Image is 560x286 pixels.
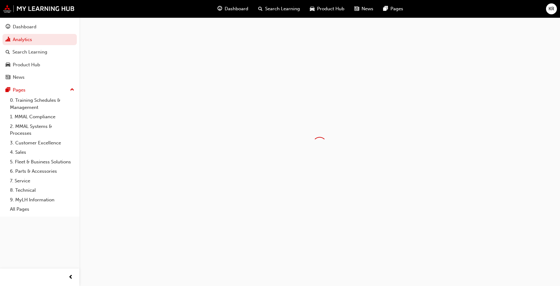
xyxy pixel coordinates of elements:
span: prev-icon [68,274,73,281]
button: KR [546,3,557,14]
a: 1. MMAL Compliance [7,112,77,122]
span: up-icon [70,86,74,94]
a: 9. MyLH Information [7,195,77,205]
a: car-iconProduct Hub [305,2,349,15]
span: Dashboard [225,5,248,12]
span: Pages [390,5,403,12]
span: Search Learning [265,5,300,12]
a: 5. Fleet & Business Solutions [7,157,77,167]
a: guage-iconDashboard [212,2,253,15]
div: Search Learning [12,49,47,56]
a: Dashboard [2,21,77,33]
a: Search Learning [2,46,77,58]
div: Dashboard [13,23,36,30]
button: Pages [2,84,77,96]
span: pages-icon [6,87,10,93]
span: guage-icon [217,5,222,13]
a: news-iconNews [349,2,378,15]
a: Product Hub [2,59,77,71]
span: guage-icon [6,24,10,30]
span: KR [548,5,554,12]
a: 8. Technical [7,185,77,195]
a: search-iconSearch Learning [253,2,305,15]
a: News [2,72,77,83]
span: News [362,5,373,12]
a: Analytics [2,34,77,45]
span: car-icon [6,62,10,68]
span: news-icon [6,75,10,80]
span: pages-icon [383,5,388,13]
a: All Pages [7,204,77,214]
a: 7. Service [7,176,77,186]
div: News [13,74,25,81]
div: Pages [13,87,26,94]
span: car-icon [310,5,315,13]
div: Product Hub [13,61,40,68]
a: 0. Training Schedules & Management [7,96,77,112]
span: news-icon [354,5,359,13]
button: DashboardAnalyticsSearch LearningProduct HubNews [2,20,77,84]
span: Product Hub [317,5,344,12]
a: pages-iconPages [378,2,408,15]
a: 4. Sales [7,148,77,157]
span: search-icon [258,5,263,13]
span: search-icon [6,49,10,55]
a: 3. Customer Excellence [7,138,77,148]
img: mmal [3,5,75,13]
span: chart-icon [6,37,10,43]
a: 2. MMAL Systems & Processes [7,122,77,138]
a: 6. Parts & Accessories [7,166,77,176]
